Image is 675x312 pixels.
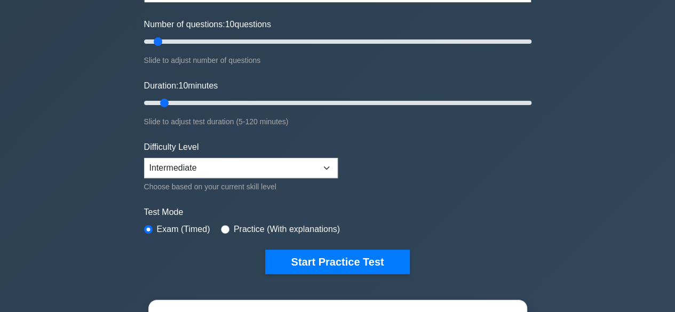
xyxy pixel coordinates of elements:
[225,20,235,29] span: 10
[265,250,409,274] button: Start Practice Test
[178,81,188,90] span: 10
[157,223,210,236] label: Exam (Timed)
[144,54,531,67] div: Slide to adjust number of questions
[144,206,531,219] label: Test Mode
[144,79,218,92] label: Duration: minutes
[144,141,199,154] label: Difficulty Level
[234,223,340,236] label: Practice (With explanations)
[144,180,338,193] div: Choose based on your current skill level
[144,18,271,31] label: Number of questions: questions
[144,115,531,128] div: Slide to adjust test duration (5-120 minutes)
